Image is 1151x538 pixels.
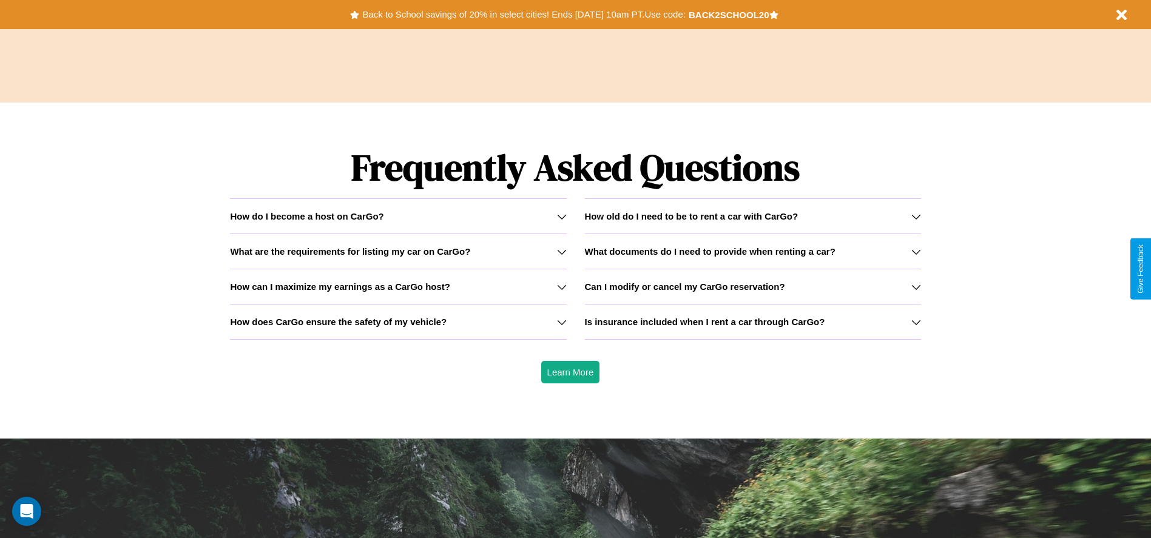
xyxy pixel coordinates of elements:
[12,497,41,526] div: Open Intercom Messenger
[359,6,688,23] button: Back to School savings of 20% in select cities! Ends [DATE] 10am PT.Use code:
[585,281,785,292] h3: Can I modify or cancel my CarGo reservation?
[541,361,600,383] button: Learn More
[689,10,769,20] b: BACK2SCHOOL20
[230,317,447,327] h3: How does CarGo ensure the safety of my vehicle?
[230,281,450,292] h3: How can I maximize my earnings as a CarGo host?
[585,317,825,327] h3: Is insurance included when I rent a car through CarGo?
[585,246,835,257] h3: What documents do I need to provide when renting a car?
[1136,244,1145,294] div: Give Feedback
[230,246,470,257] h3: What are the requirements for listing my car on CarGo?
[230,211,383,221] h3: How do I become a host on CarGo?
[585,211,798,221] h3: How old do I need to be to rent a car with CarGo?
[230,136,920,198] h1: Frequently Asked Questions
